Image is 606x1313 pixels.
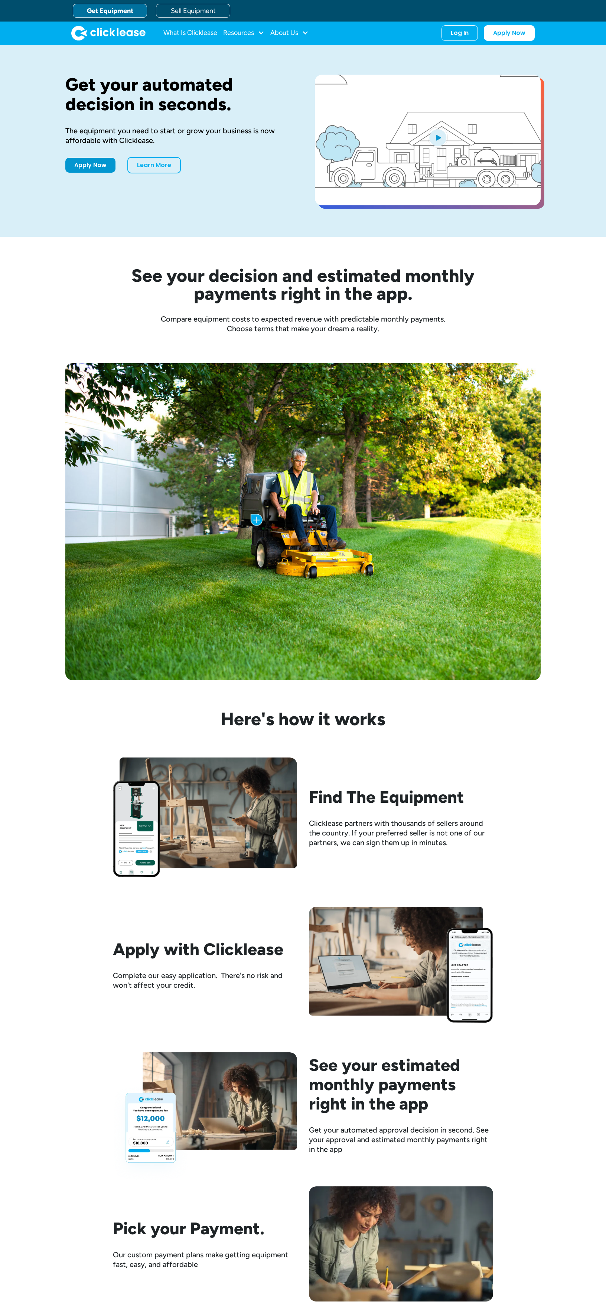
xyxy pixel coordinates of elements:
[451,29,469,37] div: Log In
[309,787,493,807] h2: Find The Equipment
[127,157,181,173] a: Learn More
[251,514,263,526] img: Plus icon with blue background
[223,26,264,40] div: Resources
[65,314,541,333] div: Compare equipment costs to expected revenue with predictable monthly payments. Choose terms that ...
[156,4,230,18] a: Sell Equipment
[113,757,297,877] img: Woman looking at her phone while standing beside her workbench with half assembled chair
[113,710,493,728] h3: Here's how it works
[95,267,511,302] h2: See your decision and estimated monthly payments right in the app.
[309,1186,493,1301] img: Woman holding a yellow pencil working at an art desk
[428,127,448,148] img: Blue play button logo on a light blue circular background
[65,126,291,145] div: The equipment you need to start or grow your business is now affordable with Clicklease.
[73,4,147,18] a: Get Equipment
[113,1219,297,1238] h2: Pick your Payment.
[309,1055,493,1113] h2: See your estimated monthly payments right in the app
[65,158,115,173] a: Apply Now
[309,818,493,847] div: Clicklease partners with thousands of sellers around the country. If your preferred seller is not...
[315,75,541,205] a: open lightbox
[71,26,146,40] a: home
[270,26,309,40] div: About Us
[484,25,535,41] a: Apply Now
[309,907,493,1022] img: Woman filling out clicklease get started form on her computer
[113,971,297,990] div: Complete our easy application. There's no risk and won't affect your credit.
[71,26,146,40] img: Clicklease logo
[65,75,291,114] h1: Get your automated decision in seconds.
[309,1125,493,1154] div: Get your automated approval decision in second. See your approval and estimated monthly payments ...
[113,1052,297,1181] img: woodworker looking at her laptop
[163,26,217,40] a: What Is Clicklease
[113,939,297,959] h2: Apply with Clicklease
[113,1250,297,1269] div: Our custom payment plans make getting equipment fast, easy, and affordable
